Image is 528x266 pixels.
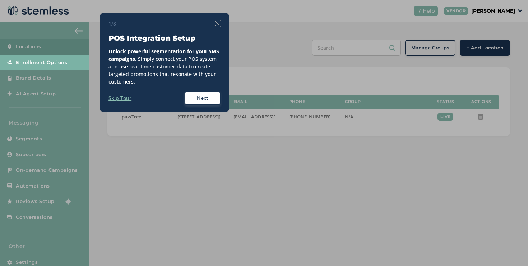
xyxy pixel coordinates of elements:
label: Skip Tour [108,94,131,102]
iframe: Chat Widget [492,231,528,266]
strong: Unlock powerful segmentation for your SMS campaigns [108,48,219,62]
span: 1/8 [108,20,116,27]
span: Enrollment Options [16,59,67,66]
img: icon-close-thin-accent-606ae9a3.svg [214,20,221,27]
span: Next [197,95,208,102]
div: . Simply connect your POS system and use real-time customer data to create targeted promotions th... [108,48,221,85]
button: Next [185,91,221,105]
h3: POS Integration Setup [108,33,221,43]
